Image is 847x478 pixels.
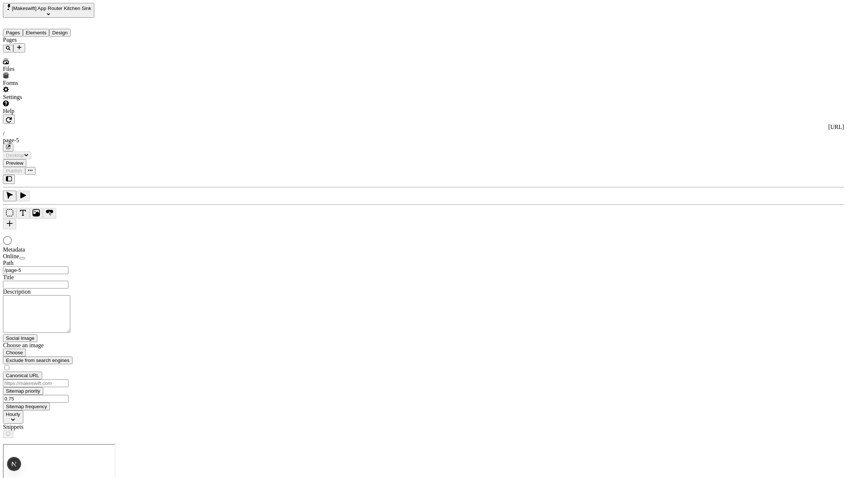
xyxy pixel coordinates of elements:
button: Add new [13,43,25,52]
button: Hourly [3,410,23,424]
span: Title [3,274,14,280]
button: Pages [3,29,23,37]
div: / [3,130,844,137]
button: Design [49,29,71,37]
button: Preview [3,159,26,167]
span: Sitemap frequency [6,404,47,409]
span: Sitemap priority [6,388,40,394]
span: Exclude from search engines [6,358,70,363]
div: Forms [3,80,105,86]
div: page-5 [3,137,844,144]
span: Choose [6,350,23,355]
div: [URL] [3,124,844,130]
button: Box [3,208,16,219]
span: [Makeswift] App Router Kitchen Sink [12,6,91,11]
div: Help [3,108,105,115]
button: Sitemap priority [3,387,43,395]
span: Description [3,288,31,295]
button: Sitemap frequency [3,403,50,410]
button: Exclude from search engines [3,356,72,364]
div: Choose an image [3,342,92,349]
div: Files [3,66,105,72]
div: Settings [3,94,105,100]
span: Canonical URL [6,373,39,378]
div: Pages [3,37,105,43]
span: Hourly [6,412,20,417]
span: Desktop [6,153,24,158]
button: Image [30,208,43,219]
button: Text [16,208,30,219]
button: Select site [3,3,94,18]
button: Desktop [3,151,31,159]
div: Snippets [3,424,92,430]
div: Metadata [3,246,92,253]
span: Preview [6,160,23,166]
button: Canonical URL [3,372,42,379]
span: Publish [6,168,22,174]
button: Elements [23,29,50,37]
button: Social Image [3,334,37,342]
span: Path [3,260,13,266]
button: Choose [3,349,26,356]
input: https://makeswift.com [3,379,68,387]
span: Online [3,253,19,259]
span: Social Image [6,335,34,341]
button: Button [43,208,56,219]
button: Publish [3,167,25,175]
